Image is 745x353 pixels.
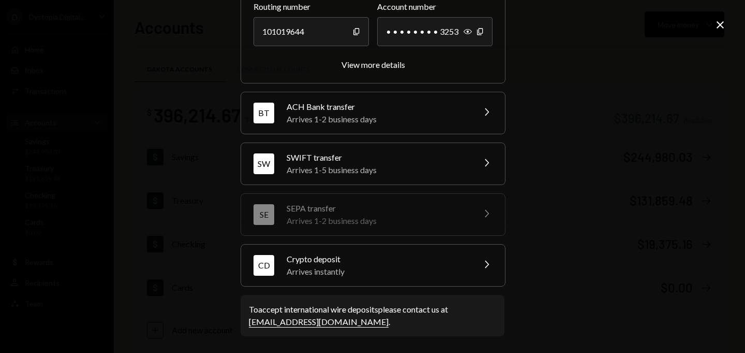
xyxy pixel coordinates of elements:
[287,101,468,113] div: ACH Bank transfer
[377,17,493,46] div: • • • • • • • • 3253
[254,1,369,13] label: Routing number
[341,60,405,70] button: View more details
[287,265,468,278] div: Arrives instantly
[254,17,369,46] div: 101019644
[287,164,468,176] div: Arrives 1-5 business days
[249,317,389,328] a: [EMAIL_ADDRESS][DOMAIN_NAME]
[377,1,493,13] label: Account number
[241,245,505,286] button: CDCrypto depositArrives instantly
[254,255,274,276] div: CD
[254,204,274,225] div: SE
[287,215,468,227] div: Arrives 1-2 business days
[287,202,468,215] div: SEPA transfer
[287,253,468,265] div: Crypto deposit
[287,151,468,164] div: SWIFT transfer
[249,303,496,328] div: To accept international wire deposits please contact us at .
[287,113,468,125] div: Arrives 1-2 business days
[254,153,274,174] div: SW
[341,60,405,69] div: View more details
[241,194,505,235] button: SESEPA transferArrives 1-2 business days
[254,103,274,123] div: BT
[241,143,505,185] button: SWSWIFT transferArrives 1-5 business days
[241,92,505,134] button: BTACH Bank transferArrives 1-2 business days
